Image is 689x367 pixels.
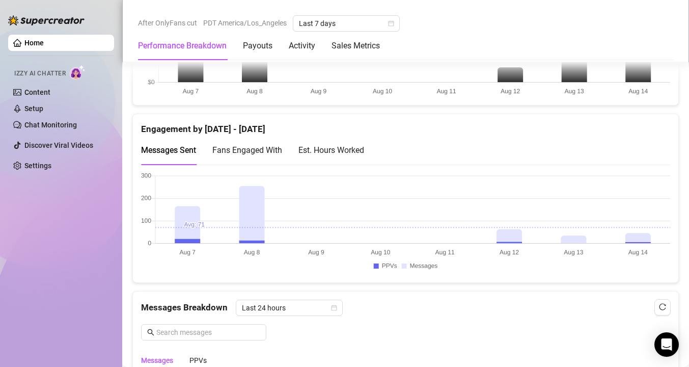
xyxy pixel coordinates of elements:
[24,121,77,129] a: Chat Monitoring
[289,40,315,52] div: Activity
[138,40,227,52] div: Performance Breakdown
[147,329,154,336] span: search
[24,162,51,170] a: Settings
[331,305,337,311] span: calendar
[141,355,173,366] div: Messages
[141,145,196,155] span: Messages Sent
[24,104,43,113] a: Setup
[70,65,86,80] img: AI Chatter
[24,141,93,149] a: Discover Viral Videos
[138,15,197,31] span: After OnlyFans cut
[141,114,670,136] div: Engagement by [DATE] - [DATE]
[203,15,287,31] span: PDT America/Los_Angeles
[298,144,364,156] div: Est. Hours Worked
[243,40,272,52] div: Payouts
[8,15,85,25] img: logo-BBDzfeDw.svg
[14,69,66,78] span: Izzy AI Chatter
[24,39,44,47] a: Home
[189,355,207,366] div: PPVs
[242,300,337,316] span: Last 24 hours
[659,303,666,310] span: reload
[141,300,670,316] div: Messages Breakdown
[299,16,394,31] span: Last 7 days
[332,40,380,52] div: Sales Metrics
[24,88,50,96] a: Content
[654,332,679,357] div: Open Intercom Messenger
[388,20,394,27] span: calendar
[156,327,260,338] input: Search messages
[212,145,282,155] span: Fans Engaged With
